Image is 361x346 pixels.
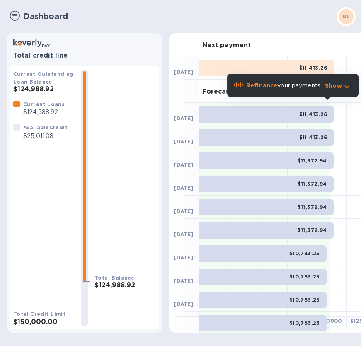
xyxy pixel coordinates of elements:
b: $10,783.25 [289,320,320,326]
h3: $150,000.00 [13,318,75,326]
p: $124,988.92 [23,108,65,116]
b: Current Loans [23,101,65,107]
b: $10,783.25 [289,273,320,280]
b: $11,413.26 [299,111,327,117]
b: [DATE] [174,254,194,261]
p: Show [325,82,342,90]
button: Show [325,82,352,90]
b: Refinance [246,82,277,89]
b: [DATE] [174,208,194,214]
b: [DATE] [174,138,194,145]
h3: $124,988.92 [13,85,75,93]
b: $10,783.25 [289,297,320,303]
b: [DATE] [174,278,194,284]
b: $11,413.26 [299,65,327,71]
b: Total Balance [94,275,134,281]
h1: Dashboard [23,12,331,21]
h3: Next payment [202,41,251,49]
b: [DATE] [174,301,194,307]
b: Total Credit Limit [13,311,65,317]
b: $11,372.94 [298,227,327,233]
b: Current Outstanding Loan Balance [13,71,74,85]
b: Available Credit [23,124,68,131]
b: $10,783.25 [289,250,320,256]
b: $11,372.94 [298,157,327,164]
b: [DATE] [174,231,194,237]
b: DL [342,13,350,19]
h3: $124,988.92 [94,281,156,289]
b: [DATE] [174,185,194,191]
p: $25,011.08 [23,132,68,140]
b: [DATE] [174,115,194,121]
b: $ 10000 [320,318,342,324]
b: $11,372.94 [298,181,327,187]
b: $11,372.94 [298,204,327,210]
h3: Total credit line [13,52,156,60]
b: [DATE] [174,162,194,168]
b: [DATE] [174,69,194,75]
b: $11,413.26 [299,134,327,140]
h3: Forecasted payments [202,88,277,96]
p: your payments. [246,81,322,90]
